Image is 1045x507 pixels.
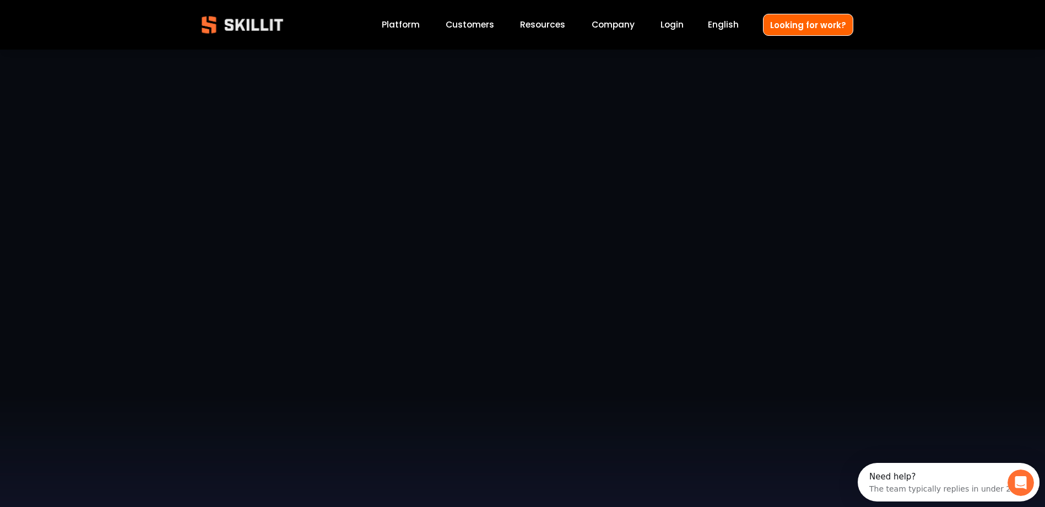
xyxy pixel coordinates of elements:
[12,18,158,30] div: The team typically replies in under 2h
[708,18,739,33] div: language picker
[708,18,739,31] span: English
[520,18,565,33] a: folder dropdown
[4,4,191,35] div: Open Intercom Messenger
[192,8,293,41] img: Skillit
[592,18,635,33] a: Company
[763,14,853,35] a: Looking for work?
[12,9,158,18] div: Need help?
[1008,470,1034,496] iframe: Intercom live chat
[446,18,494,33] a: Customers
[382,18,420,33] a: Platform
[858,463,1039,501] iframe: Intercom live chat discovery launcher
[660,18,684,33] a: Login
[520,18,565,31] span: Resources
[192,119,853,491] iframe: Jack Nix Full Interview Skillit Testimonial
